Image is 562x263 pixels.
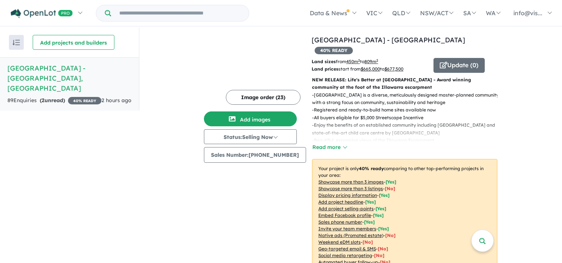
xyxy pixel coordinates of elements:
p: NEW RELEASE: Life's Better at [GEOGRAPHIC_DATA] - Award winning community at the foot of the Illa... [312,76,497,91]
u: Invite your team members [318,226,376,231]
u: Add project headline [318,199,363,205]
button: Add images [204,111,297,126]
button: Read more [312,143,347,152]
span: [ Yes ] [378,226,389,231]
span: [No] [374,253,384,258]
span: [ Yes ] [386,179,396,185]
b: Land prices [312,66,338,72]
span: 2 hours ago [101,97,131,104]
span: info@vis... [513,9,542,17]
span: 40 % READY [68,97,101,104]
span: [ Yes ] [373,212,384,218]
u: Add project selling-points [318,206,374,211]
span: to [380,66,403,72]
u: Showcase more than 3 listings [318,186,383,191]
span: to [360,59,378,64]
span: 2 [42,97,45,104]
u: Weekend eDM slots [318,239,361,245]
span: [ No ] [385,186,395,191]
b: 40 % ready [359,166,384,171]
button: Update (0) [433,58,485,73]
a: [GEOGRAPHIC_DATA] - [GEOGRAPHIC_DATA] [312,36,465,44]
p: start from [312,65,428,73]
button: Sales Number:[PHONE_NUMBER] [204,147,306,163]
u: $ 677,500 [384,66,403,72]
span: [ Yes ] [364,219,375,225]
p: - Beautiful, expansive views of the Illawarra Escarpment [312,137,503,144]
img: Openlot PRO Logo White [11,9,73,18]
p: - [GEOGRAPHIC_DATA] is a diverse, meticulously designed master-planned community with a strong fo... [312,91,503,107]
p: - Enjoy the benefits of an established community including [GEOGRAPHIC_DATA] and state-of-the-art... [312,121,503,137]
input: Try estate name, suburb, builder or developer [113,5,247,21]
p: - Registered and ready-to-build home sites available now [312,106,503,114]
u: Geo-targeted email & SMS [318,246,376,251]
u: $ 665,000 [361,66,380,72]
span: 40 % READY [315,47,353,54]
p: - All buyers eligible for $5,000 Streetscape Incentive [312,114,503,121]
div: 89 Enquir ies [7,96,101,105]
span: [ Yes ] [376,206,386,211]
button: Status:Selling Now [204,129,297,144]
h5: [GEOGRAPHIC_DATA] - [GEOGRAPHIC_DATA] , [GEOGRAPHIC_DATA] [7,63,131,93]
span: [No] [385,233,396,238]
u: Embed Facebook profile [318,212,371,218]
u: Showcase more than 3 images [318,179,384,185]
span: [ Yes ] [365,199,376,205]
u: Social media retargeting [318,253,372,258]
p: from [312,58,428,65]
sup: 2 [358,58,360,62]
button: Add projects and builders [33,35,114,50]
u: 450 m [346,59,360,64]
button: Image order (23) [226,90,301,105]
b: Land sizes [312,59,336,64]
u: Sales phone number [318,219,362,225]
u: Display pricing information [318,192,377,198]
u: Native ads (Promoted estate) [318,233,383,238]
span: [No] [363,239,373,245]
img: sort.svg [13,40,20,45]
span: [ Yes ] [379,192,390,198]
strong: ( unread) [40,97,65,104]
sup: 2 [376,58,378,62]
u: 809 m [364,59,378,64]
span: [No] [378,246,388,251]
